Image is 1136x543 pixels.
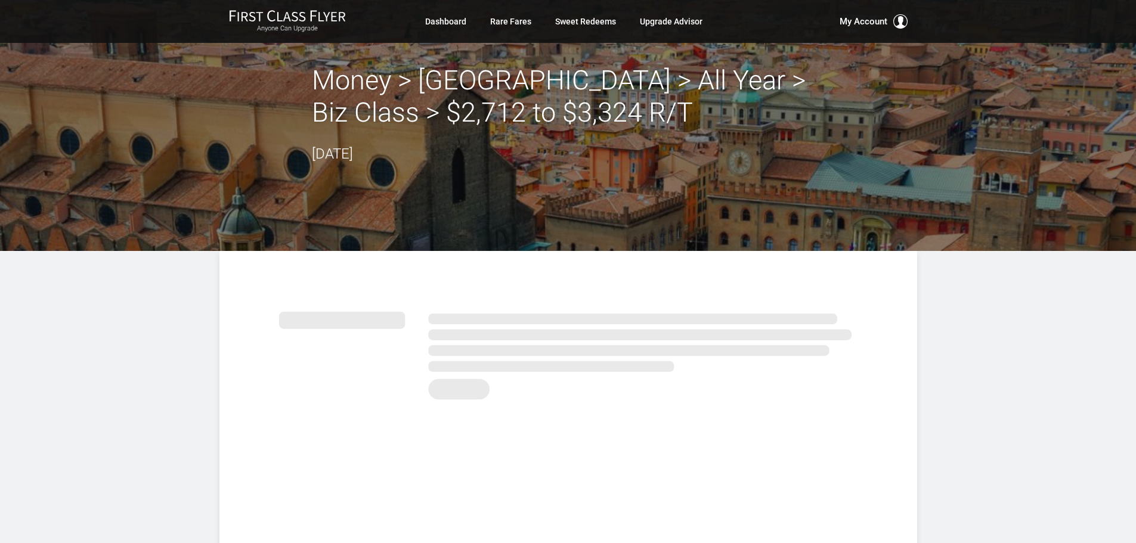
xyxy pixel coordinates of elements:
[229,10,346,22] img: First Class Flyer
[640,11,702,32] a: Upgrade Advisor
[840,14,908,29] button: My Account
[229,24,346,33] small: Anyone Can Upgrade
[279,299,858,407] img: summary.svg
[425,11,466,32] a: Dashboard
[229,10,346,33] a: First Class FlyerAnyone Can Upgrade
[555,11,616,32] a: Sweet Redeems
[312,145,353,162] time: [DATE]
[490,11,531,32] a: Rare Fares
[840,14,887,29] span: My Account
[312,64,825,129] h2: Money > [GEOGRAPHIC_DATA] > All Year > Biz Class > $2,712 to $3,324 R/T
